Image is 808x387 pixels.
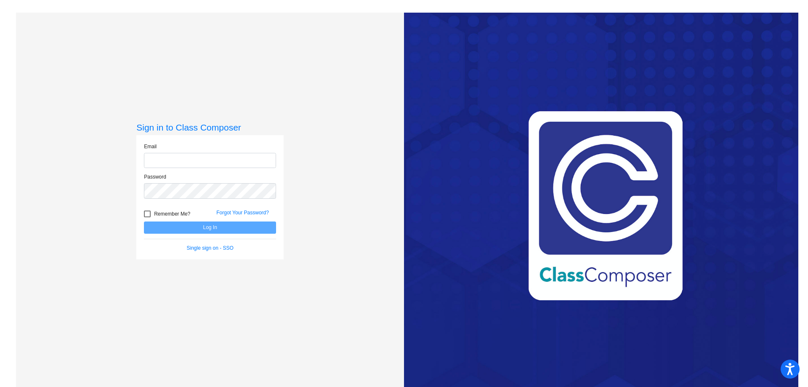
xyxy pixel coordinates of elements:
a: Single sign on - SSO [187,245,234,251]
span: Remember Me? [154,209,190,219]
h3: Sign in to Class Composer [136,122,284,133]
label: Email [144,143,157,150]
label: Password [144,173,166,181]
button: Log In [144,222,276,234]
a: Forgot Your Password? [216,210,269,216]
